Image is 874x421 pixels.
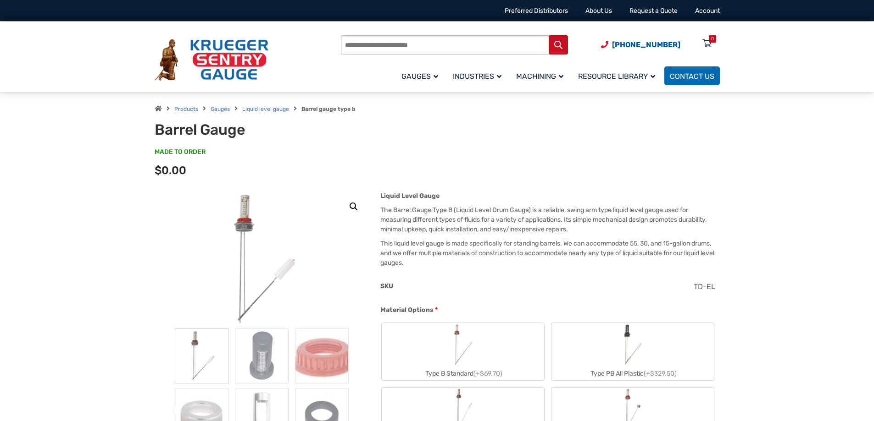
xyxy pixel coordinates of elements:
[380,205,719,234] p: The Barrel Gauge Type B (Liquid Level Drum Gauge) is a reliable, swing arm type liquid level gaug...
[401,72,438,81] span: Gauges
[380,306,434,314] span: Material Options
[175,328,228,383] img: Barrel Gauge
[585,7,612,15] a: About Us
[612,40,680,49] span: [PHONE_NUMBER]
[382,367,544,380] div: Type B Standard
[345,198,362,215] a: View full-screen image gallery
[511,65,573,87] a: Machining
[155,39,268,81] img: Krueger Sentry Gauge
[396,65,447,87] a: Gauges
[380,239,719,268] p: This liquid level gauge is made specifically for standing barrels. We can accommodate 55, 30, and...
[242,106,289,112] a: Liquid level gauge
[573,65,664,87] a: Resource Library
[155,121,381,138] h1: Barrel Gauge
[155,148,206,157] span: MADE TO ORDER
[629,7,678,15] a: Request a Quote
[473,370,502,377] span: (+$69.70)
[670,72,714,81] span: Contact Us
[551,323,714,380] label: Type PB All Plastic
[435,305,438,315] abbr: required
[235,328,289,383] img: PVG
[155,164,186,177] span: $0.00
[211,106,230,112] a: Gauges
[694,282,715,291] span: TD-EL
[295,328,349,383] img: Barrel Gauge - Image 3
[644,370,677,377] span: (+$329.50)
[382,323,544,380] label: Type B Standard
[174,106,198,112] a: Products
[505,7,568,15] a: Preferred Distributors
[578,72,655,81] span: Resource Library
[601,39,680,50] a: Phone Number (920) 434-8860
[516,72,563,81] span: Machining
[447,65,511,87] a: Industries
[551,367,714,380] div: Type PB All Plastic
[380,192,440,200] strong: Liquid Level Gauge
[301,106,356,112] strong: Barrel gauge type b
[380,282,393,290] span: SKU
[664,66,720,85] a: Contact Us
[453,72,501,81] span: Industries
[711,35,714,43] div: 0
[695,7,720,15] a: Account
